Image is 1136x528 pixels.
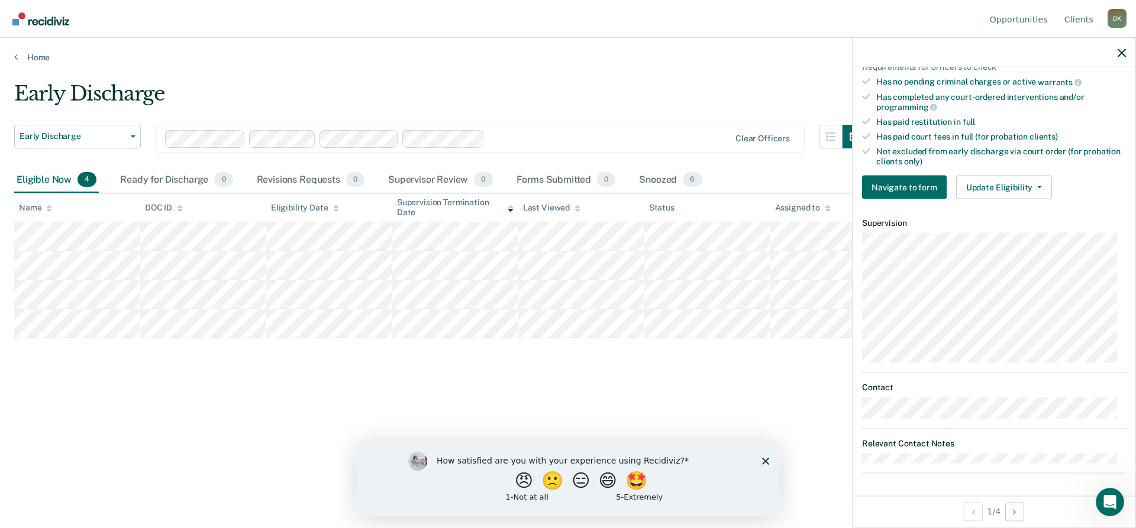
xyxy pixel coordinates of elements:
button: Profile dropdown button [1108,9,1127,28]
div: Snoozed [637,167,704,193]
div: Last Viewed [523,203,580,213]
span: Early Discharge [20,131,126,141]
div: Ready for Discharge [118,167,235,193]
div: Supervision Termination Date [397,197,514,218]
div: Eligible Now [14,167,99,193]
div: Clear officers [735,134,790,144]
span: 0 [474,172,492,187]
div: D K [1108,9,1127,28]
div: Has paid court fees in full (for probation [876,131,1126,141]
div: Has paid restitution in [876,117,1126,127]
span: full [963,117,975,127]
span: warrants [1038,77,1082,86]
div: Name [19,203,52,213]
div: Status [649,203,674,213]
span: programming [876,102,937,112]
span: only) [904,156,922,166]
span: 0 [346,172,364,187]
div: 1 / 4 [853,495,1135,527]
a: Home [14,52,1122,63]
div: Revisions Requests [254,167,367,193]
div: Early Discharge [14,82,866,115]
button: Navigate to form [862,176,947,199]
div: Has completed any court-ordered interventions and/or [876,92,1126,112]
button: Previous Opportunity [964,502,983,521]
div: Forms Submitted [514,167,618,193]
div: Not excluded from early discharge via court order (for probation clients [876,146,1126,166]
span: 4 [78,172,96,187]
iframe: Intercom live chat [1096,488,1124,516]
span: clients) [1029,131,1058,141]
iframe: Survey by Kim from Recidiviz [356,440,780,516]
dt: Relevant Contact Notes [862,439,1126,449]
div: Has no pending criminal charges or active [876,77,1126,88]
dt: Supervision [862,218,1126,228]
img: Recidiviz [12,12,69,25]
span: 0 [214,172,233,187]
div: Eligibility Date [271,203,339,213]
a: Navigate to form link [862,176,951,199]
button: Update Eligibility [956,176,1052,199]
div: Supervisor Review [386,167,495,193]
div: Assigned to [775,203,831,213]
span: 6 [683,172,702,187]
span: 0 [597,172,615,187]
div: DOC ID [145,203,183,213]
button: Next Opportunity [1005,502,1024,521]
dt: Contact [862,382,1126,392]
